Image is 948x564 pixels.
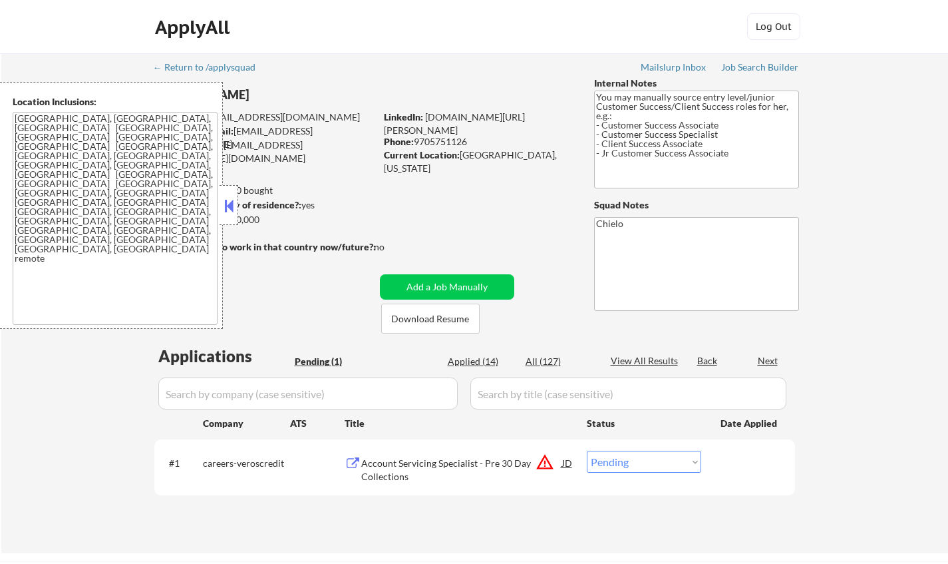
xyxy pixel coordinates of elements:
a: ← Return to /applysquad [153,62,268,75]
input: Search by title (case sensitive) [470,378,786,410]
div: Job Search Builder [721,63,799,72]
div: Next [758,354,779,368]
button: Download Resume [381,304,480,334]
div: Applied (14) [448,355,514,368]
div: Mailslurp Inbox [641,63,707,72]
a: Mailslurp Inbox [641,62,707,75]
div: [EMAIL_ADDRESS][DOMAIN_NAME] [155,111,375,124]
div: [GEOGRAPHIC_DATA], [US_STATE] [384,148,572,174]
button: Add a Job Manually [380,274,514,300]
div: careers-veroscredit [203,457,290,470]
button: warning_amber [536,453,554,471]
div: Squad Notes [594,198,799,212]
div: Date Applied [720,417,779,430]
div: Title [345,417,574,430]
strong: Will need Visa to work in that country now/future?: [154,241,376,252]
div: Back [697,354,718,368]
div: Pending (1) [295,355,361,368]
div: [EMAIL_ADDRESS][PERSON_NAME][DOMAIN_NAME] [154,139,375,164]
strong: LinkedIn: [384,111,423,123]
a: Job Search Builder [721,62,799,75]
strong: Phone: [384,136,414,147]
div: Internal Notes [594,77,799,90]
div: ATS [290,417,345,430]
div: no [374,240,412,254]
div: 9705751126 [384,135,572,148]
strong: Current Location: [384,149,460,160]
div: Applications [158,348,290,364]
div: [PERSON_NAME] [154,87,428,103]
div: ← Return to /applysquad [153,63,268,72]
div: View All Results [611,354,682,368]
a: [DOMAIN_NAME][URL][PERSON_NAME] [384,111,525,136]
div: Account Servicing Specialist - Pre 30 Day Collections [361,457,562,483]
div: $90,000 [154,213,375,226]
div: ApplyAll [155,16,234,39]
div: Location Inclusions: [13,95,218,109]
button: Log Out [747,13,800,40]
div: Status [587,411,701,435]
div: JD [561,451,574,475]
div: All (127) [526,355,592,368]
div: #1 [169,457,192,470]
input: Search by company (case sensitive) [158,378,458,410]
div: yes [154,198,371,212]
div: [EMAIL_ADDRESS][DOMAIN_NAME] [155,125,375,150]
div: 10 sent / 200 bought [154,184,375,197]
div: Company [203,417,290,430]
